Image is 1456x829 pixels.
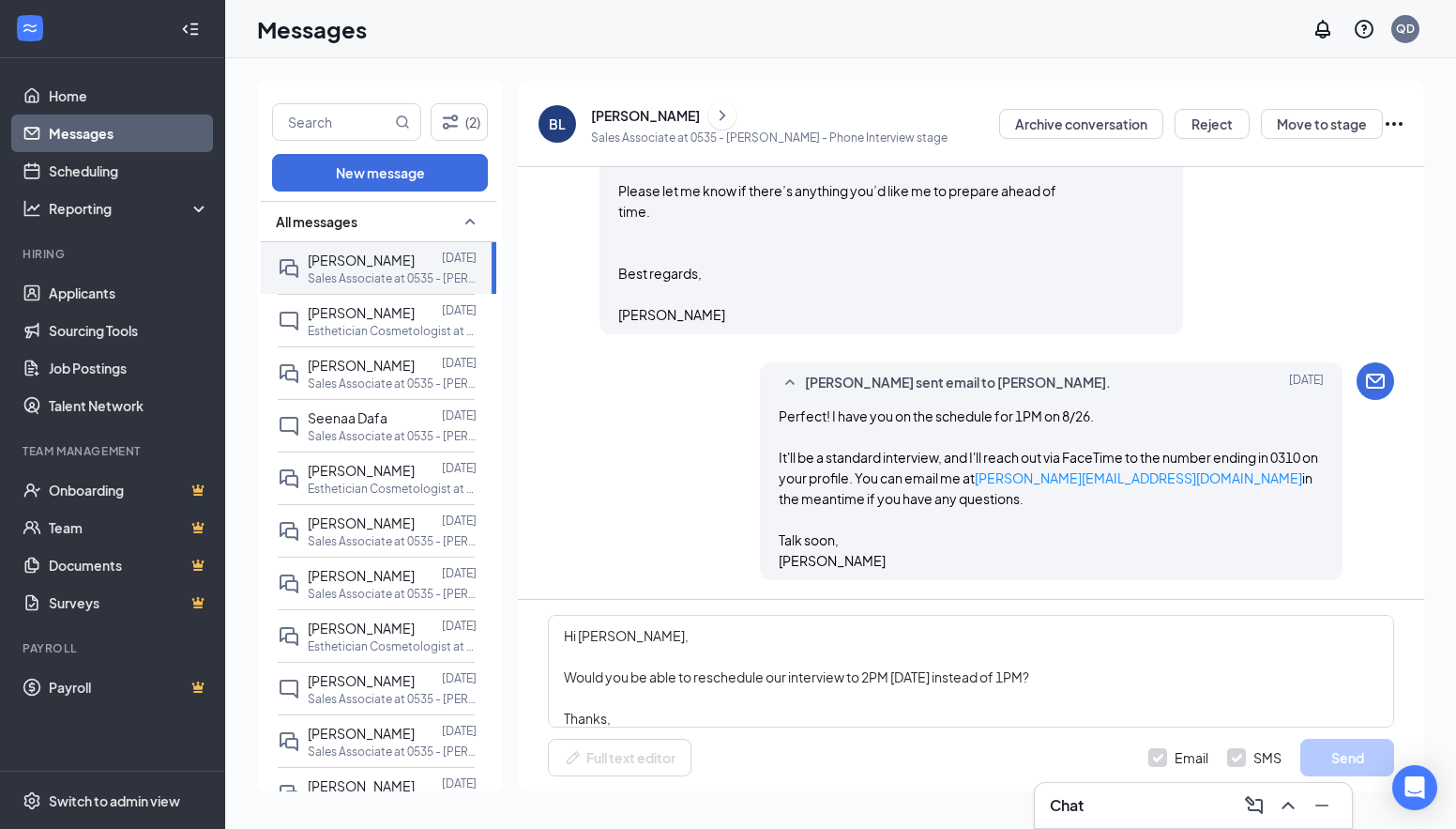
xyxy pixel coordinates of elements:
button: ChevronRight [708,101,736,130]
svg: Ellipses [1383,113,1405,135]
p: [DATE] [442,355,477,371]
p: [DATE] [442,407,477,423]
div: Reporting [49,199,210,218]
span: Perfect! I have you on the schedule for 1PM on 8/26. It'll be a standard interview, and I'll reac... [779,407,1318,569]
p: Sales Associate at 0535 - [PERSON_NAME] [308,533,477,549]
p: [DATE] [442,723,477,739]
button: Archive conversation [999,109,1163,139]
svg: QuestionInfo [1353,18,1375,40]
span: Seenaa Dafa [308,409,387,426]
a: SurveysCrown [49,584,209,622]
svg: Collapse [181,20,200,38]
a: OnboardingCrown [49,471,209,509]
a: Applicants [49,274,209,312]
svg: Settings [23,791,41,810]
a: Sourcing Tools [49,312,209,349]
span: [PERSON_NAME] [308,514,415,531]
svg: DoubleChat [278,573,300,595]
a: Home [49,77,209,115]
p: [DATE] [442,513,477,529]
svg: Minimize [1311,794,1333,817]
span: [PERSON_NAME] [308,777,415,794]
p: Sales Associate at 0535 - [PERSON_NAME] [308,586,477,602]
a: Talent Network [49,387,209,424]
a: DocumentsCrown [49,546,209,584]
button: Reject [1175,109,1250,139]
svg: ChatInactive [278,415,300,438]
span: All messages [276,212,357,231]
span: [PERSON_NAME] [308,725,415,742]
a: TeamCrown [49,509,209,546]
div: Hiring [23,246,205,262]
p: Sales Associate at 0535 - [PERSON_NAME] [308,270,477,286]
div: QD [1396,21,1415,37]
svg: DoubleChat [278,520,300,543]
h3: Chat [1050,795,1084,816]
svg: WorkstreamLogo [21,19,39,38]
p: Sales Associate at 0535 - [PERSON_NAME] [308,691,477,707]
div: Switch to admin view [49,791,180,810]
span: [PERSON_NAME] [308,462,415,479]
div: BL [549,115,566,133]
a: Messages [49,115,209,152]
a: Job Postings [49,349,209,387]
input: Search [273,104,391,140]
textarea: Hi [PERSON_NAME], Would you be able to reschedule our interview to 2PM [DATE] instead of 1PM? Tha... [548,615,1394,728]
a: Scheduling [49,152,209,190]
p: [DATE] [442,302,477,318]
button: ComposeMessage [1239,791,1269,821]
svg: SmallChevronUp [459,210,481,233]
button: Full text editorPen [548,739,691,776]
p: Sales Associate at 0535 - [PERSON_NAME] [308,744,477,760]
a: PayrollCrown [49,668,209,706]
svg: Email [1364,370,1387,392]
svg: ChatInactive [278,678,300,700]
p: [DATE] [442,565,477,581]
span: [PERSON_NAME] [308,252,415,269]
svg: ChevronUp [1277,794,1299,817]
svg: Pen [564,748,583,767]
button: Move to stage [1261,109,1383,139]
svg: Analysis [23,199,41,218]
svg: Filter [439,111,462,133]
p: [DATE] [442,460,477,476]
p: Sales Associate at 0535 - [PERSON_NAME] [308,428,477,444]
div: [PERSON_NAME] [591,106,700,125]
div: Team Management [23,443,205,459]
a: [PERSON_NAME][EMAIL_ADDRESS][DOMAIN_NAME] [975,469,1302,486]
button: ChevronUp [1273,791,1303,821]
p: Esthetician Cosmetologist at 0535 - [PERSON_NAME] [308,323,477,339]
svg: DoubleChat [278,625,300,648]
span: [PERSON_NAME] [308,620,415,637]
p: Esthetician Cosmetologist at 0535 - [PERSON_NAME] [308,481,477,497]
p: Sales Associate at 0535 - [PERSON_NAME] - Phone Interview stage [591,130,948,146]
svg: DoubleChat [278,468,300,490]
span: [PERSON_NAME] [308,672,415,689]
svg: ChevronRight [713,104,732,127]
svg: DoubleChat [278,257,300,280]
p: [DATE] [442,618,477,634]
svg: MagnifyingGlass [395,115,410,130]
div: Payroll [23,640,205,656]
p: [DATE] [442,250,477,266]
span: [PERSON_NAME] [308,304,415,321]
button: New message [272,154,488,192]
span: [PERSON_NAME] sent email to [PERSON_NAME]. [805,372,1111,394]
svg: DoubleChat [278,730,300,753]
svg: ComposeMessage [1243,794,1266,817]
span: [PERSON_NAME] [308,357,415,374]
svg: DoubleChat [278,783,300,806]
h1: Messages [257,13,367,45]
svg: ChatInactive [278,310,300,332]
button: Send [1300,739,1394,776]
span: [DATE] [1289,372,1324,394]
p: Sales Associate at 0535 - [PERSON_NAME] [308,376,477,391]
svg: DoubleChat [278,362,300,385]
div: Open Intercom Messenger [1392,765,1437,810]
span: [PERSON_NAME] [308,567,415,584]
p: [DATE] [442,670,477,686]
p: Esthetician Cosmetologist at 0535 - [PERSON_NAME] [308,638,477,654]
svg: SmallChevronUp [779,372,801,394]
p: [DATE] [442,775,477,791]
button: Minimize [1307,791,1337,821]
